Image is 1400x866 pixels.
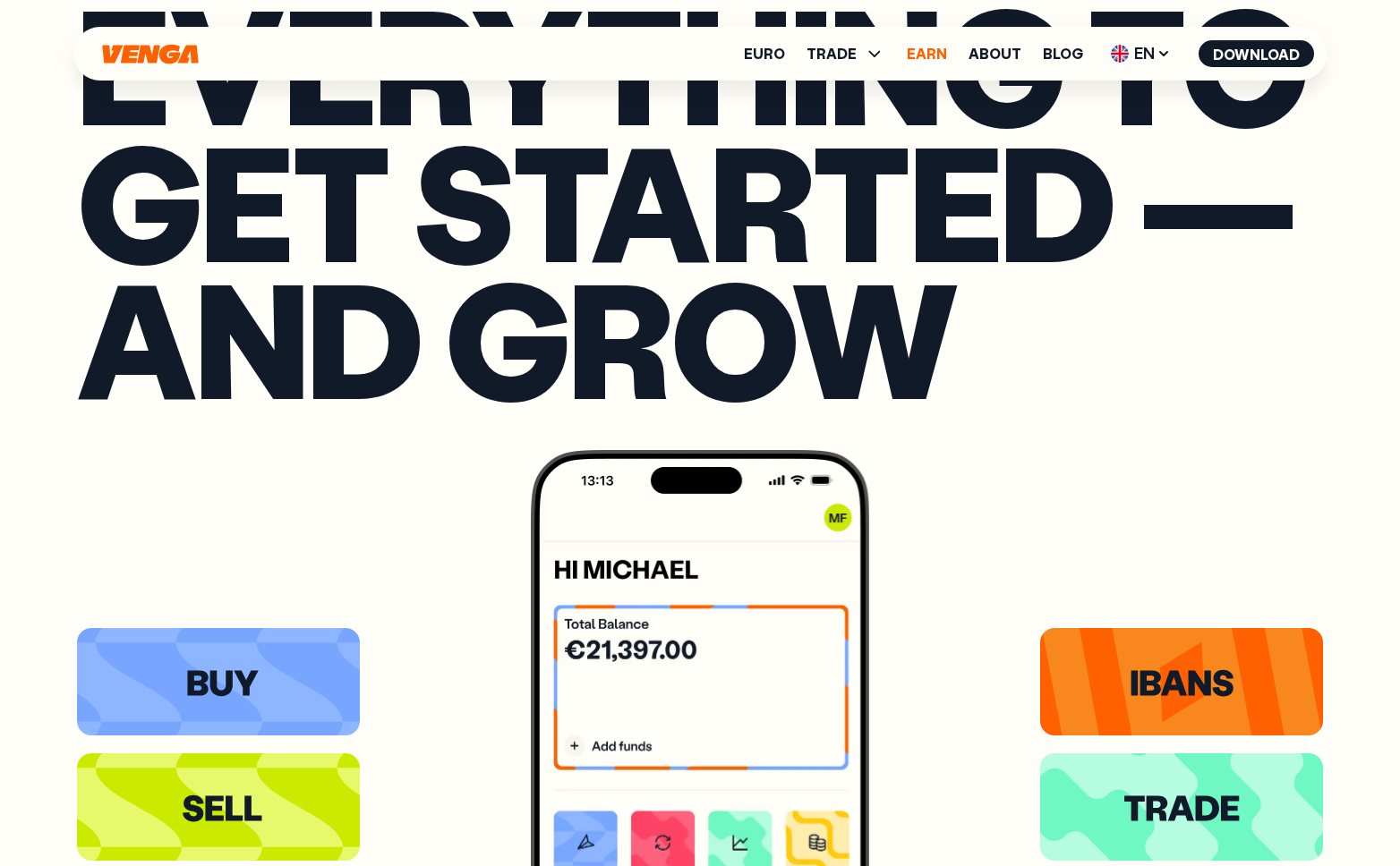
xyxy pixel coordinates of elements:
span: EN [1105,39,1177,68]
a: Blog [1043,47,1083,61]
span: TRADE [807,47,857,61]
span: TRADE [807,43,885,64]
svg: Home [100,44,201,64]
a: About [969,47,1021,61]
img: flag-uk [1111,45,1129,63]
a: Euro [744,47,785,61]
button: Download [1199,40,1314,67]
a: Earn [907,47,947,61]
